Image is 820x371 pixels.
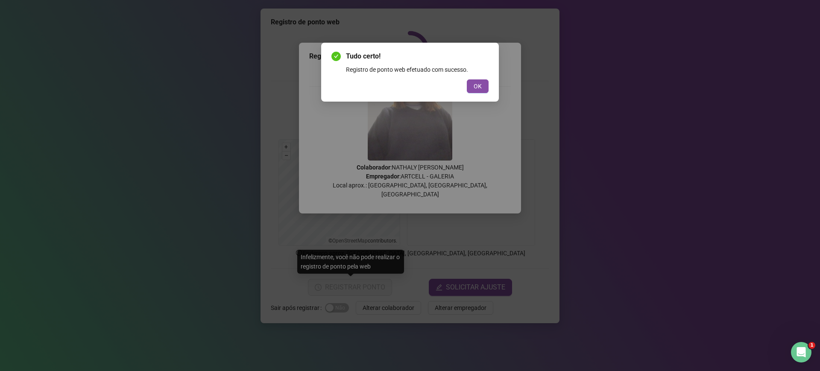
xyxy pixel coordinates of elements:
div: Registro de ponto web efetuado com sucesso. [346,65,489,74]
span: Tudo certo! [346,51,489,61]
span: OK [474,82,482,91]
span: check-circle [331,52,341,61]
iframe: Intercom live chat [791,342,811,362]
button: OK [467,79,489,93]
span: 1 [808,342,815,349]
